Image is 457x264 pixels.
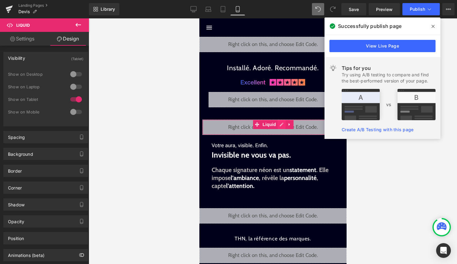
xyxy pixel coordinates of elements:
button: Publish [402,3,440,15]
h1: THN, la référence des marques. [9,217,138,223]
b: Invisible ne vous va pas. [12,132,92,141]
span: l’attention. [27,164,55,171]
a: New Library [89,3,119,15]
div: Shadow [8,199,25,207]
span: Devis [18,9,30,14]
a: Mobile [230,3,245,15]
a: Panier [132,4,142,14]
div: Spacing [8,131,25,140]
p: Votre aura, visible. Enfin. [12,123,138,132]
div: Open Intercom Messenger [436,243,451,258]
img: tip.png [342,89,436,120]
div: v 4.0.25 [17,10,30,15]
span: statement [90,148,117,155]
a: Expand / Collapse [86,101,94,111]
span: Chaque signature néon est un . Elle impose , révèle la , capte [12,148,129,171]
button: Undo [312,3,324,15]
div: Background [8,148,33,157]
span: Library [101,6,115,12]
h1: Installé. Adoré. Recommandé. [9,46,138,53]
div: Domaine [32,36,47,40]
span: Liquid [62,101,78,111]
span: Publish [410,7,425,12]
div: Animations (beta) [8,249,44,258]
div: Show on Tablet [8,97,63,101]
span: shopping_cart [134,6,141,13]
div: Mots-clés [77,36,93,40]
div: Tips for you [342,64,436,72]
img: tab_domain_overview_orange.svg [25,36,30,40]
a: Laptop [201,3,216,15]
div: Try using A/B testing to compare and find the best-performed version of your page. [342,72,436,84]
div: Show on Laptop [8,85,63,89]
a: Menu [5,4,15,14]
div: (Tablet) [71,52,83,62]
a: Preview [369,3,400,15]
span: l’ambiance [31,156,60,163]
button: More [442,3,455,15]
a: Desktop [186,3,201,15]
img: logo_orange.svg [10,10,15,15]
a: Design [46,32,90,46]
a: Create A/B Testing with this page [342,127,413,132]
span: menu [6,6,13,13]
span: personnalité [85,156,117,163]
div: Show on Mobile [8,110,63,114]
div: Show on Desktop [8,72,63,76]
img: tab_keywords_by_traffic_grey.svg [71,36,75,40]
div: Opacity [8,216,24,224]
img: light.svg [329,64,337,72]
span: Preview [376,6,393,13]
a: Landing Pages [18,3,89,8]
img: website_grey.svg [10,16,15,21]
span: Liquid [16,23,30,28]
span: Successfully publish page [338,22,401,30]
div: Domaine: [DOMAIN_NAME] [16,16,69,21]
div: Border [8,165,22,174]
div: Corner [8,182,22,190]
div: Position [8,232,24,241]
button: Redo [327,3,339,15]
a: Tablet [216,3,230,15]
a: View Live Page [329,40,436,52]
div: Visibility [8,52,25,61]
span: Save [349,6,359,13]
